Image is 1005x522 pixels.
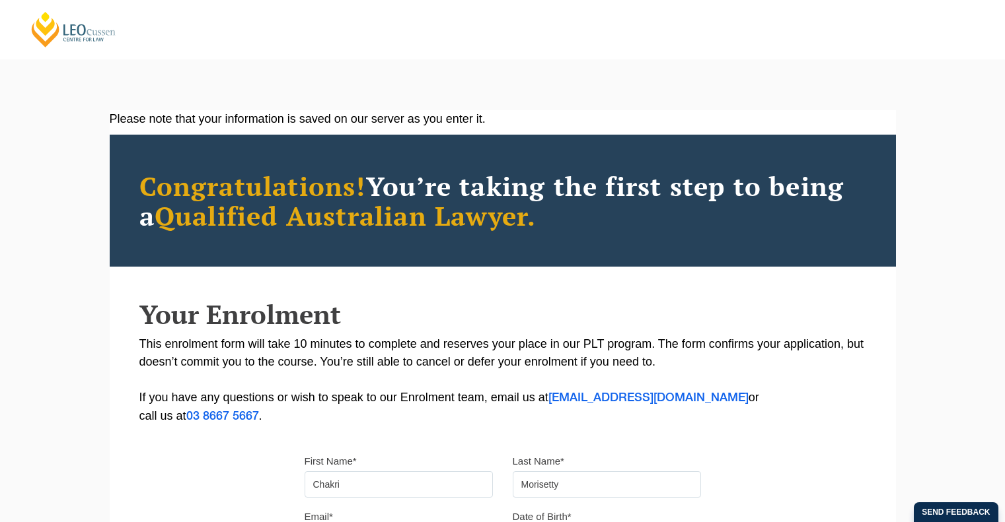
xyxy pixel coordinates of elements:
div: Please note that your information is saved on our server as you enter it. [110,110,896,128]
span: Congratulations! [139,168,366,203]
a: [EMAIL_ADDRESS][DOMAIN_NAME] [548,393,749,403]
p: This enrolment form will take 10 minutes to complete and reserves your place in our PLT program. ... [139,335,866,426]
a: 03 8667 5667 [186,411,259,422]
input: Last name [513,471,701,498]
label: Last Name* [513,455,564,468]
h2: You’re taking the first step to being a [139,171,866,230]
h2: Your Enrolment [139,300,866,329]
iframe: LiveChat chat widget [916,434,972,489]
span: Qualified Australian Lawyer. [155,198,537,233]
input: First name [305,471,493,498]
a: [PERSON_NAME] Centre for Law [30,11,118,48]
label: First Name* [305,455,357,468]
